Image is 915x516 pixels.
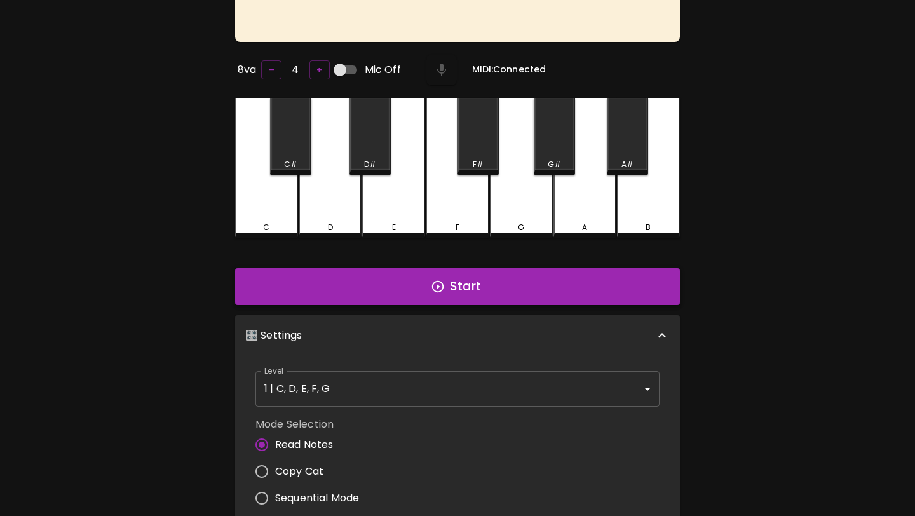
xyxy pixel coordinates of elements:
div: 🎛️ Settings [235,315,680,356]
p: 🎛️ Settings [245,328,302,343]
label: Level [264,365,284,376]
span: Read Notes [275,437,334,452]
span: Sequential Mode [275,491,359,506]
div: C# [284,159,297,170]
h6: MIDI: Connected [472,63,546,77]
div: F# [473,159,484,170]
div: C [263,222,269,233]
div: A [582,222,587,233]
div: E [392,222,396,233]
div: D# [364,159,376,170]
div: D [328,222,333,233]
div: F [456,222,459,233]
button: + [309,60,330,80]
div: A# [621,159,634,170]
div: B [646,222,651,233]
button: Start [235,268,680,305]
span: Mic Off [365,62,401,78]
div: G# [548,159,561,170]
div: G [518,222,524,233]
button: – [261,60,281,80]
label: Mode Selection [255,417,369,431]
h6: 4 [292,61,299,79]
div: 1 | C, D, E, F, G [255,371,660,407]
span: Copy Cat [275,464,323,479]
h6: 8va [238,61,256,79]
